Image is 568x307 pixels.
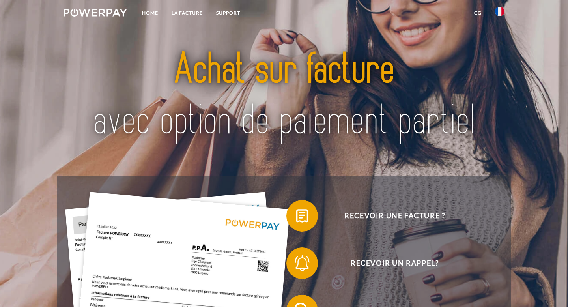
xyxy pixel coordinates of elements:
[286,200,491,232] button: Recevoir une facture ?
[495,7,504,16] img: fr
[298,200,491,232] span: Recevoir une facture ?
[298,247,491,279] span: Recevoir un rappel?
[165,6,209,20] a: LA FACTURE
[85,31,483,160] img: title-powerpay_fr.svg
[209,6,247,20] a: Support
[292,253,312,273] img: qb_bell.svg
[286,247,491,279] button: Recevoir un rappel?
[64,9,127,17] img: logo-powerpay-white.svg
[135,6,165,20] a: Home
[292,206,312,226] img: qb_bill.svg
[467,6,488,20] a: CG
